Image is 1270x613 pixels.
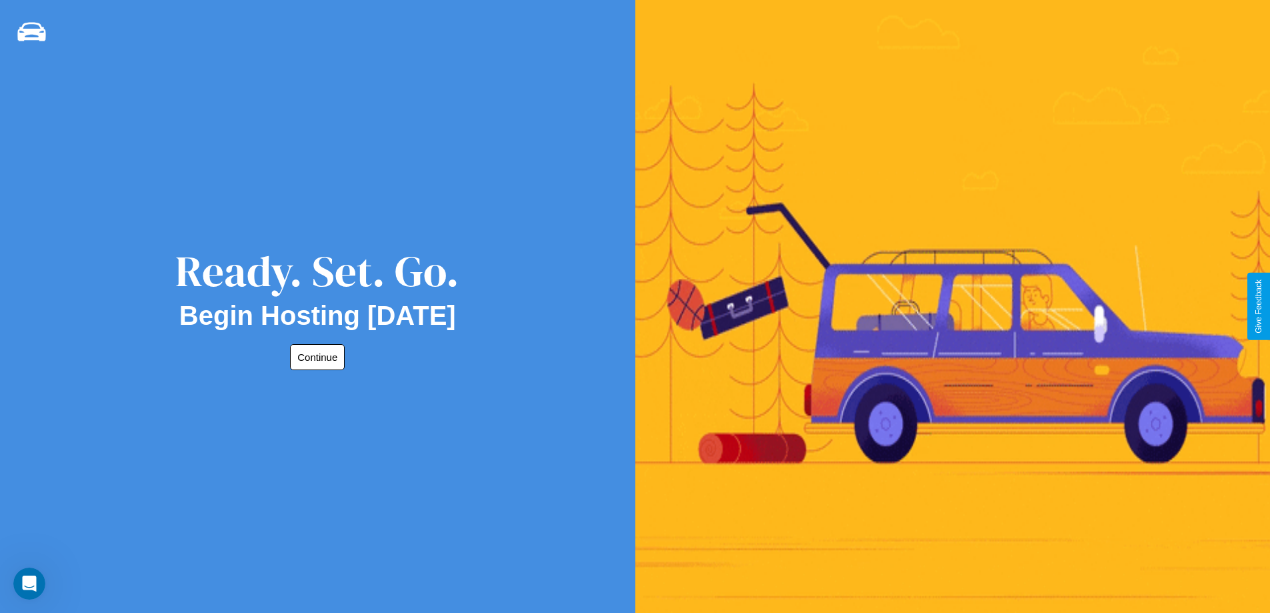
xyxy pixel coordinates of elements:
[13,568,45,600] iframe: Intercom live chat
[290,344,345,370] button: Continue
[179,301,456,331] h2: Begin Hosting [DATE]
[175,241,459,301] div: Ready. Set. Go.
[1254,279,1263,334] div: Give Feedback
